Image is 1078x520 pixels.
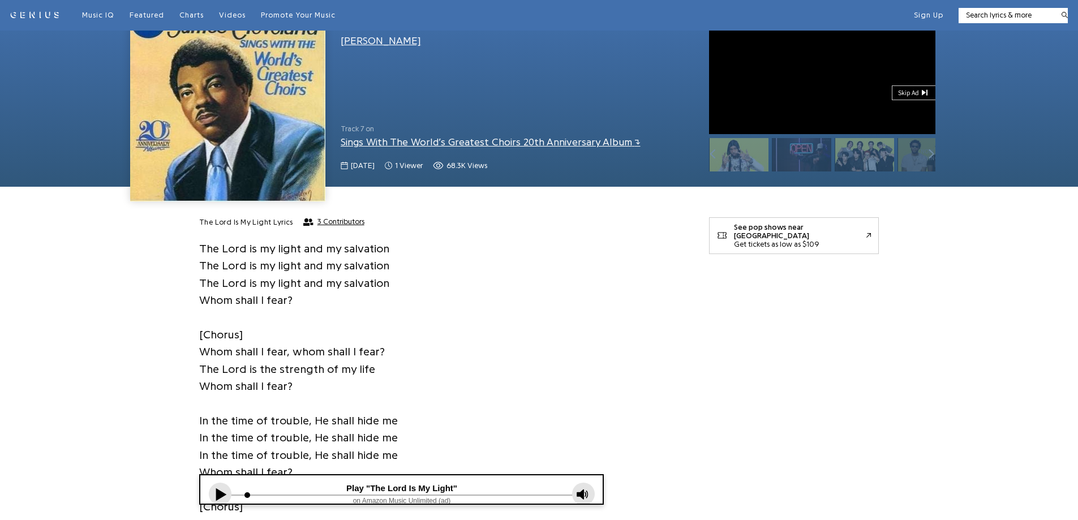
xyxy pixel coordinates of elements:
span: Promote Your Music [261,11,336,19]
div: See pop shows near [GEOGRAPHIC_DATA] [734,223,866,240]
span: Music IQ [82,11,114,19]
span: Charts [179,11,204,19]
a: Videos [219,10,246,20]
a: See pop shows near [GEOGRAPHIC_DATA]Get tickets as low as $109 [709,217,879,255]
img: Cover art for The Lord Is My Light by James Cleveland [130,7,325,201]
a: Music IQ [82,10,114,20]
iframe: Tonefuse player [200,475,603,504]
h2: The Lord Is My Light Lyrics [199,217,293,227]
span: [DATE] [351,160,375,171]
button: Sign Up [914,10,943,20]
span: 68,346 views [433,160,487,171]
div: Skip Ad [898,89,921,97]
span: Track 7 on [341,123,694,135]
span: 68.3K views [446,160,487,171]
div: on Amazon Music Unlimited (ad) [30,19,373,31]
div: Get tickets as low as $109 [734,240,866,248]
a: Promote Your Music [261,10,336,20]
span: Featured [130,11,164,19]
a: Featured [130,10,164,20]
span: 3 Contributors [317,217,364,226]
span: 1 viewer [395,160,423,171]
a: Sings With The World’s Greatest Choirs 20th Anniversary Album [341,137,641,147]
a: Charts [179,10,204,20]
span: 1 viewer [385,160,423,171]
button: 3 Contributors [303,217,364,226]
span: Videos [219,11,246,19]
a: [PERSON_NAME] [341,36,421,46]
input: Search lyrics & more [959,10,1054,21]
